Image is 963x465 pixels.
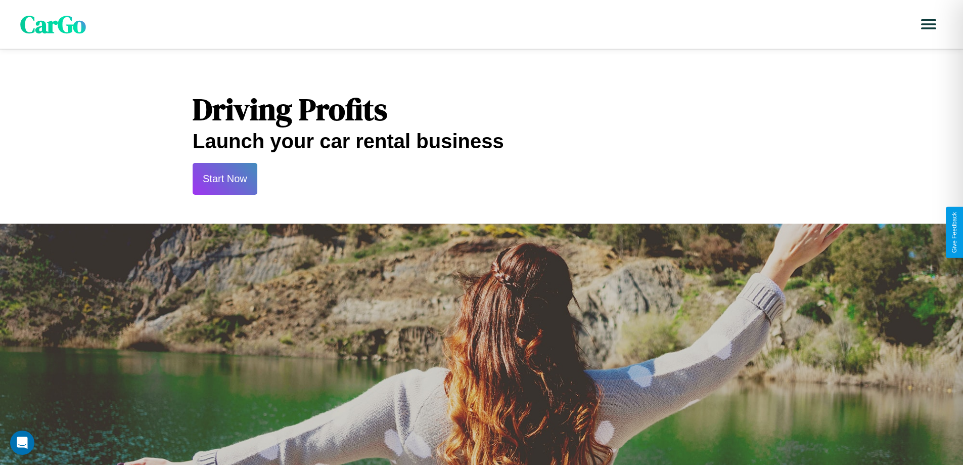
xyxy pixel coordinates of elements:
[193,163,257,195] button: Start Now
[10,431,34,455] div: Open Intercom Messenger
[951,212,958,253] div: Give Feedback
[914,10,943,38] button: Open menu
[193,130,770,153] h2: Launch your car rental business
[20,8,86,41] span: CarGo
[193,89,770,130] h1: Driving Profits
